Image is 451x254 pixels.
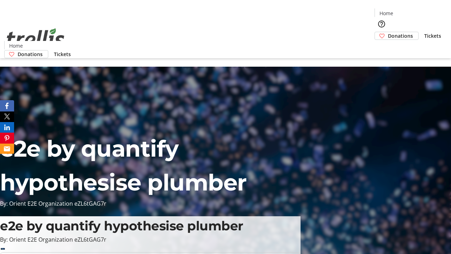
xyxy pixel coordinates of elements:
[54,50,71,58] span: Tickets
[18,50,43,58] span: Donations
[5,42,27,49] a: Home
[375,17,389,31] button: Help
[375,10,397,17] a: Home
[4,20,67,56] img: Orient E2E Organization eZL6tGAG7r's Logo
[419,32,447,40] a: Tickets
[388,32,413,40] span: Donations
[379,10,393,17] span: Home
[375,40,389,54] button: Cart
[424,32,441,40] span: Tickets
[48,50,76,58] a: Tickets
[375,32,419,40] a: Donations
[4,50,48,58] a: Donations
[9,42,23,49] span: Home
